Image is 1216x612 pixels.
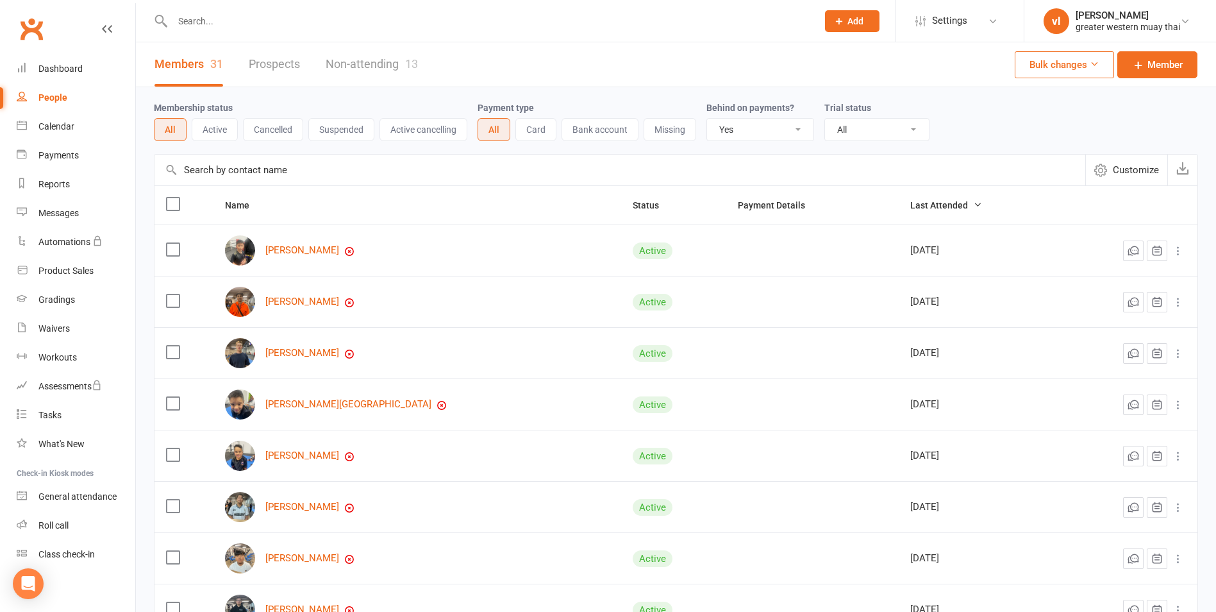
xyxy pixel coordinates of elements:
[17,372,135,401] a: Assessments
[910,296,1044,307] div: [DATE]
[17,540,135,569] a: Class kiosk mode
[38,491,117,502] div: General attendance
[478,118,510,141] button: All
[1076,10,1180,21] div: [PERSON_NAME]
[225,287,255,317] img: Fadeel
[17,285,135,314] a: Gradings
[910,200,982,210] span: Last Attended
[265,450,339,461] a: [PERSON_NAME]
[38,410,62,420] div: Tasks
[249,42,300,87] a: Prospects
[633,294,672,310] div: Active
[17,55,135,83] a: Dashboard
[38,381,102,391] div: Assessments
[38,352,77,362] div: Workouts
[1113,162,1159,178] span: Customize
[38,150,79,160] div: Payments
[326,42,418,87] a: Non-attending13
[154,155,1085,185] input: Search by contact name
[210,57,223,71] div: 31
[17,112,135,141] a: Calendar
[225,338,255,368] img: Emerson
[38,208,79,218] div: Messages
[562,118,638,141] button: Bank account
[38,439,85,449] div: What's New
[17,430,135,459] a: What's New
[225,235,255,266] img: Alexander
[17,141,135,170] a: Payments
[154,118,187,141] button: All
[225,389,255,420] img: Zachary
[633,345,672,362] div: Active
[633,200,673,210] span: Status
[17,482,135,511] a: General attendance kiosk mode
[38,121,74,132] div: Calendar
[633,499,672,516] div: Active
[847,16,863,26] span: Add
[38,64,83,74] div: Dashboard
[633,242,672,259] div: Active
[225,543,255,574] img: Lian
[17,228,135,257] a: Automations
[910,502,1044,513] div: [DATE]
[225,441,255,471] img: Levi
[225,200,263,210] span: Name
[910,245,1044,256] div: [DATE]
[17,199,135,228] a: Messages
[38,92,67,103] div: People
[738,198,819,213] button: Payment Details
[265,399,431,410] a: [PERSON_NAME][GEOGRAPHIC_DATA]
[633,448,672,464] div: Active
[17,343,135,372] a: Workouts
[265,502,339,513] a: [PERSON_NAME]
[225,198,263,213] button: Name
[38,520,69,531] div: Roll call
[1015,51,1114,78] button: Bulk changes
[910,553,1044,564] div: [DATE]
[379,118,467,141] button: Active cancelling
[644,118,696,141] button: Missing
[633,198,673,213] button: Status
[38,549,95,559] div: Class check-in
[38,179,70,189] div: Reports
[38,237,90,247] div: Automations
[633,396,672,413] div: Active
[1117,51,1197,78] a: Member
[308,118,374,141] button: Suspended
[910,198,982,213] button: Last Attended
[910,399,1044,410] div: [DATE]
[38,323,70,334] div: Waivers
[633,550,672,567] div: Active
[38,294,75,305] div: Gradings
[265,296,339,307] a: [PERSON_NAME]
[706,103,794,113] label: Behind on payments?
[17,257,135,285] a: Product Sales
[932,6,967,35] span: Settings
[265,245,339,256] a: [PERSON_NAME]
[17,511,135,540] a: Roll call
[515,118,556,141] button: Card
[17,314,135,343] a: Waivers
[225,492,255,522] img: Jimmy
[1044,8,1069,34] div: vl
[17,83,135,112] a: People
[265,348,339,359] a: [PERSON_NAME]
[910,450,1044,461] div: [DATE]
[15,13,47,45] a: Clubworx
[169,12,808,30] input: Search...
[738,200,819,210] span: Payment Details
[192,118,238,141] button: Active
[1076,21,1180,33] div: greater western muay thai
[825,10,879,32] button: Add
[17,170,135,199] a: Reports
[17,401,135,430] a: Tasks
[824,103,871,113] label: Trial status
[265,553,339,564] a: [PERSON_NAME]
[405,57,418,71] div: 13
[13,568,44,599] div: Open Intercom Messenger
[478,103,534,113] label: Payment type
[1085,155,1167,185] button: Customize
[243,118,303,141] button: Cancelled
[1147,57,1183,72] span: Member
[154,103,233,113] label: Membership status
